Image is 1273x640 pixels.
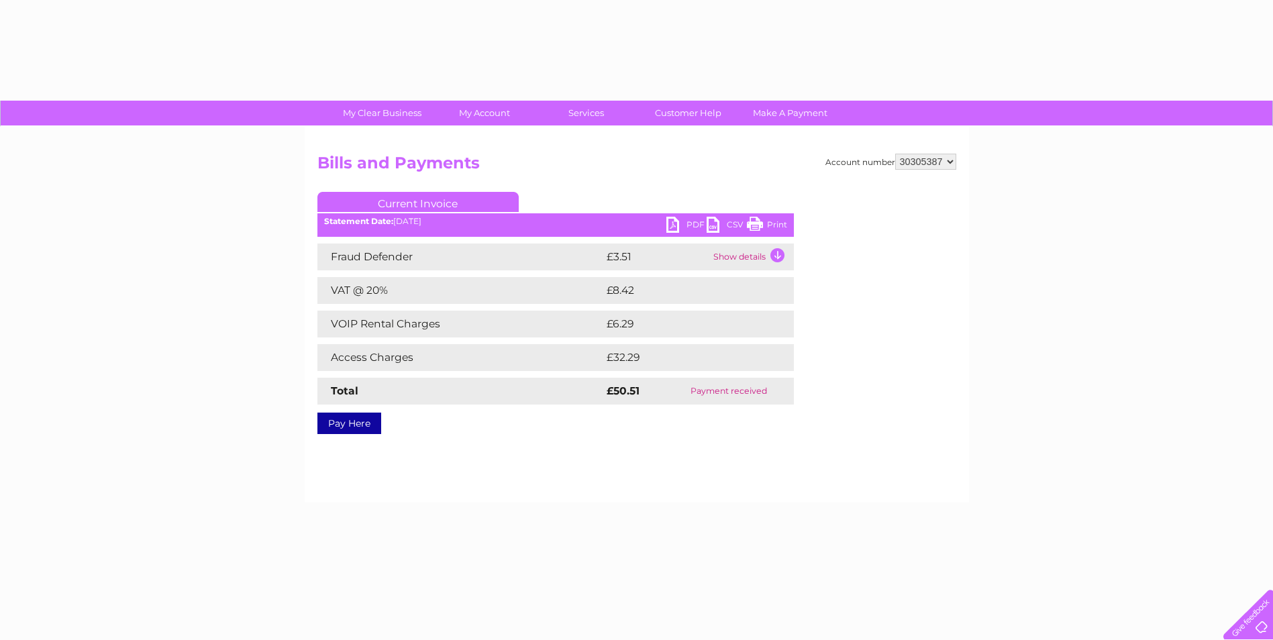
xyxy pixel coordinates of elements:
[317,311,603,337] td: VOIP Rental Charges
[317,344,603,371] td: Access Charges
[331,384,358,397] strong: Total
[531,101,642,125] a: Services
[735,101,846,125] a: Make A Payment
[317,154,956,179] h2: Bills and Payments
[603,311,762,337] td: £6.29
[317,244,603,270] td: Fraud Defender
[664,378,793,405] td: Payment received
[825,154,956,170] div: Account number
[317,413,381,434] a: Pay Here
[633,101,744,125] a: Customer Help
[603,277,762,304] td: £8.42
[603,244,710,270] td: £3.51
[603,344,766,371] td: £32.29
[747,217,787,236] a: Print
[317,192,519,212] a: Current Invoice
[707,217,747,236] a: CSV
[607,384,640,397] strong: £50.51
[324,216,393,226] b: Statement Date:
[317,277,603,304] td: VAT @ 20%
[429,101,540,125] a: My Account
[327,101,438,125] a: My Clear Business
[666,217,707,236] a: PDF
[317,217,794,226] div: [DATE]
[710,244,794,270] td: Show details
